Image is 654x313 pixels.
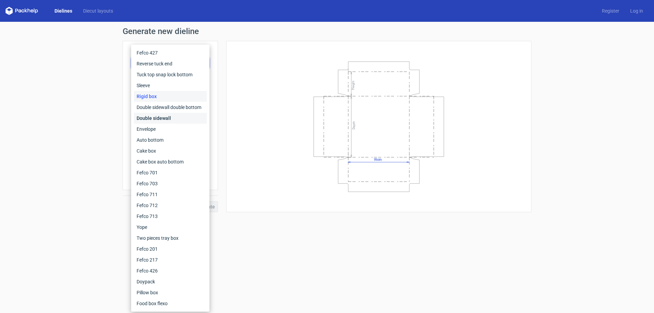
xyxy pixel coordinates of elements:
div: Auto bottom [134,135,207,145]
div: Envelope [134,124,207,135]
div: Fefco 426 [134,265,207,276]
div: Reverse tuck end [134,58,207,69]
div: Fefco 427 [134,47,207,58]
div: Double sidewall double bottom [134,102,207,113]
div: Fefco 711 [134,189,207,200]
div: Rigid box [134,91,207,102]
text: Height [351,80,355,90]
div: Yope [134,222,207,233]
div: Pillow box [134,287,207,298]
text: Depth [352,121,356,129]
div: Cake box auto bottom [134,156,207,167]
div: Tuck top snap lock bottom [134,69,207,80]
div: Sleeve [134,80,207,91]
div: Double sidewall [134,113,207,124]
a: Register [596,7,625,14]
div: Fefco 701 [134,167,207,178]
text: Width [374,158,382,161]
div: Fefco 712 [134,200,207,211]
a: Diecut layouts [78,7,119,14]
div: Food box flexo [134,298,207,309]
div: Fefco 217 [134,254,207,265]
div: Fefco 201 [134,244,207,254]
div: Cake box [134,145,207,156]
div: Two pieces tray box [134,233,207,244]
div: Doypack [134,276,207,287]
h1: Generate new dieline [123,27,531,35]
div: Fefco 703 [134,178,207,189]
div: Fefco 713 [134,211,207,222]
a: Dielines [49,7,78,14]
a: Log in [625,7,649,14]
